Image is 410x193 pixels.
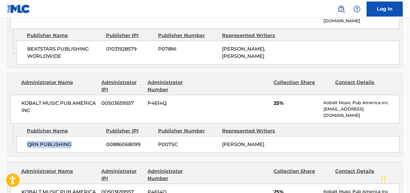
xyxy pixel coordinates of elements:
div: Collection Share [274,79,330,93]
span: P078NI [158,45,218,53]
div: Contact Details [335,79,392,93]
img: MLC Logo [7,5,30,13]
div: Administrator IPI [101,79,143,93]
div: Administrator IPI [101,168,143,182]
iframe: Chat Widget [380,164,410,193]
div: Administrator Name [21,79,97,93]
span: QRN PUBLISHING [27,141,102,148]
span: 00886068099 [106,141,154,148]
p: Kobalt Music Pub America Inc [323,100,399,106]
div: Collection Share [274,168,330,182]
span: P4614Q [148,100,204,107]
span: [PERSON_NAME] [222,142,264,147]
div: Publisher Number [158,32,218,39]
div: Represented Writers [222,32,282,39]
span: 01031928579 [106,45,154,53]
p: [EMAIL_ADDRESS][DOMAIN_NAME] [323,106,399,119]
img: help [353,5,361,13]
div: Publisher Name [27,127,101,135]
div: Drag [382,170,385,188]
div: Represented Writers [222,127,282,135]
a: Log In [367,2,403,17]
div: Publisher IPI [106,32,153,39]
div: Publisher Number [158,127,218,135]
div: Publisher Name [27,32,101,39]
div: Contact Details [335,168,392,182]
span: P007SC [158,141,218,148]
div: Administrator Name [21,168,97,182]
span: BEATSTARS PUBLISHING WORLDWIDE [27,45,102,60]
div: Administrator Number [148,168,204,182]
img: search [338,5,345,13]
span: KOBALT MUSIC PUB AMERICA INC [21,100,97,114]
div: Help [351,3,363,15]
span: [PERSON_NAME], [PERSON_NAME] [222,46,265,59]
div: Publisher IPI [106,127,153,135]
a: Public Search [335,3,347,15]
span: 25% [274,100,319,107]
span: 00503659557 [101,100,143,107]
div: Administrator Number [148,79,204,93]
